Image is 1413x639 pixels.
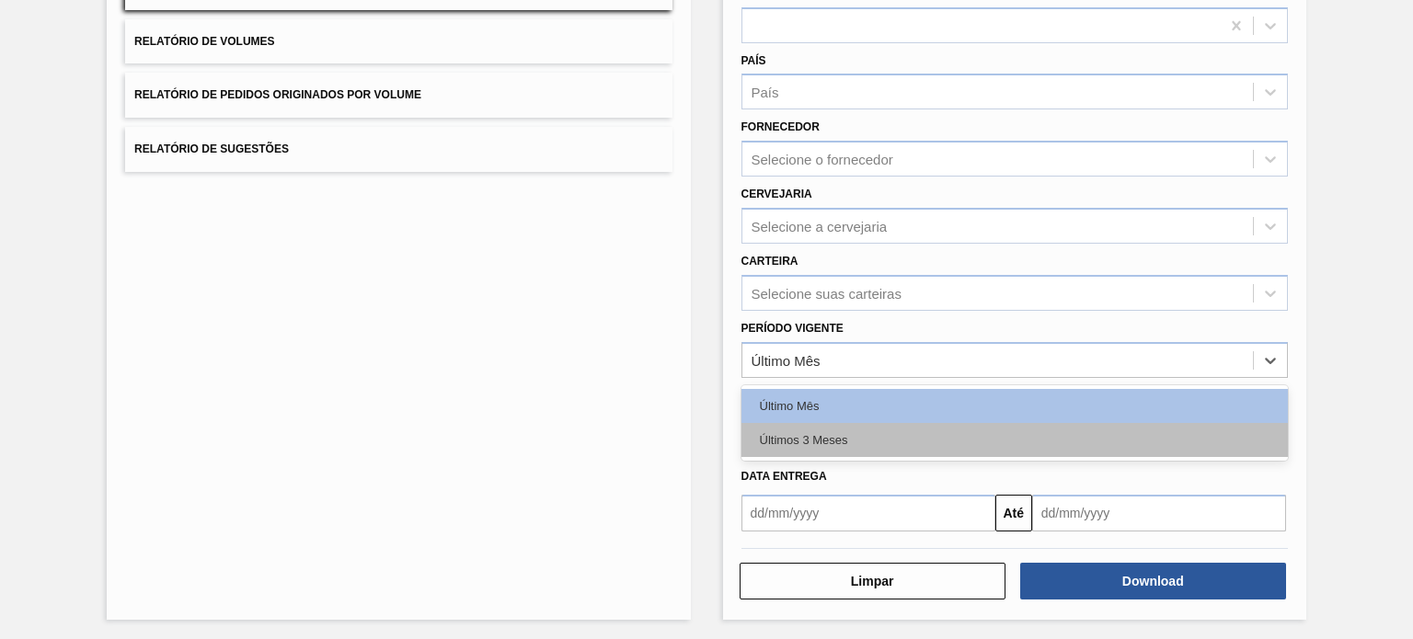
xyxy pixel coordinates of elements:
[752,218,888,234] div: Selecione a cervejaria
[741,423,1288,457] div: Últimos 3 Meses
[741,255,798,268] label: Carteira
[1020,563,1286,599] button: Download
[741,54,766,67] label: País
[134,143,289,155] span: Relatório de Sugestões
[134,35,274,48] span: Relatório de Volumes
[752,352,821,368] div: Último Mês
[125,127,672,172] button: Relatório de Sugestões
[134,88,421,101] span: Relatório de Pedidos Originados por Volume
[741,120,820,133] label: Fornecedor
[741,470,827,483] span: Data Entrega
[741,389,1288,423] div: Último Mês
[1032,495,1286,531] input: dd/mm/yyyy
[752,85,779,100] div: País
[741,188,812,200] label: Cervejaria
[741,322,844,335] label: Período Vigente
[125,19,672,64] button: Relatório de Volumes
[740,563,1005,599] button: Limpar
[741,495,995,531] input: dd/mm/yyyy
[125,73,672,118] button: Relatório de Pedidos Originados por Volume
[752,152,893,167] div: Selecione o fornecedor
[995,495,1032,531] button: Até
[752,285,902,301] div: Selecione suas carteiras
